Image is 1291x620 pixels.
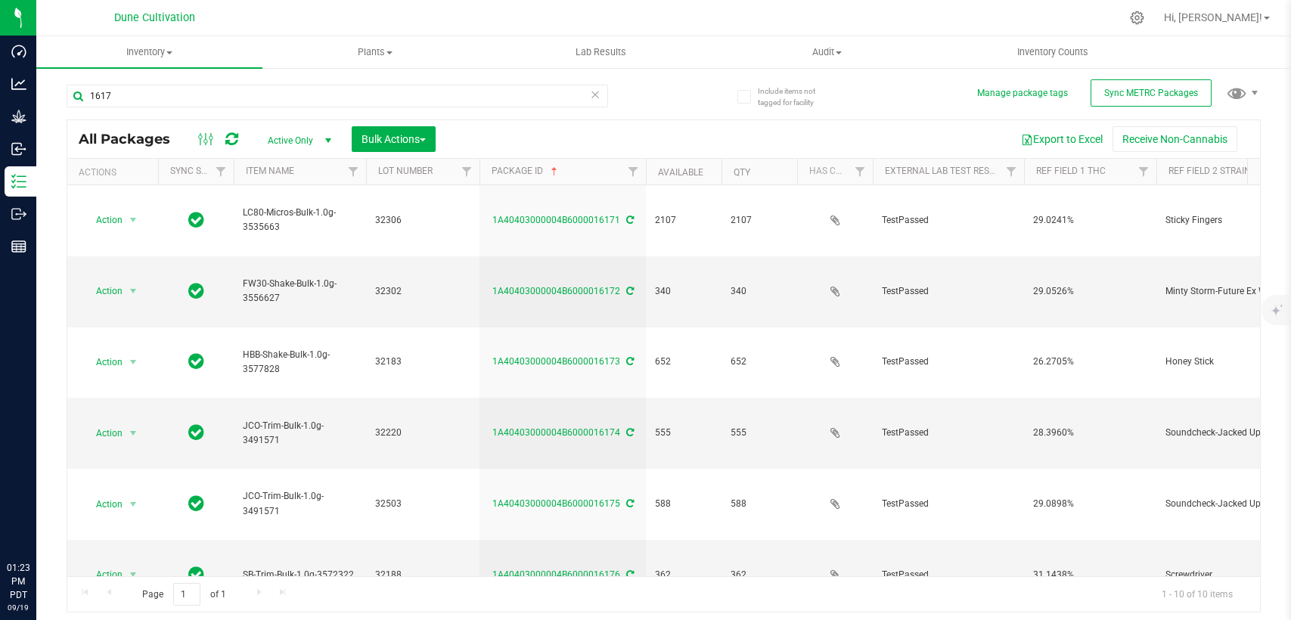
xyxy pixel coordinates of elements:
[1168,166,1279,176] a: Ref Field 2 Strain Name
[1131,159,1156,184] a: Filter
[492,569,620,580] a: 1A40403000004B6000016176
[1165,568,1280,582] span: Screwdriver
[67,85,608,107] input: Search Package ID, Item Name, SKU, Lot or Part Number...
[188,351,204,372] span: In Sync
[655,426,712,440] span: 555
[882,355,1015,369] span: TestPassed
[1033,426,1147,440] span: 28.3960%
[655,568,712,582] span: 362
[375,497,470,511] span: 32503
[731,497,788,511] span: 588
[188,281,204,302] span: In Sync
[655,284,712,299] span: 340
[714,36,940,68] a: Audit
[36,36,262,68] a: Inventory
[492,215,620,225] a: 1A40403000004B6000016171
[362,133,426,145] span: Bulk Actions
[11,44,26,59] inline-svg: Dashboard
[11,239,26,254] inline-svg: Reports
[79,131,185,147] span: All Packages
[124,423,143,444] span: select
[246,166,294,176] a: Item Name
[999,159,1024,184] a: Filter
[375,426,470,440] span: 32220
[1011,126,1113,152] button: Export to Excel
[170,166,228,176] a: Sync Status
[1164,11,1262,23] span: Hi, [PERSON_NAME]!
[655,497,712,511] span: 588
[82,423,123,444] span: Action
[492,166,560,176] a: Package ID
[624,569,634,580] span: Sync from Compliance System
[731,426,788,440] span: 555
[375,355,470,369] span: 32183
[124,209,143,231] span: select
[492,356,620,367] a: 1A40403000004B6000016173
[715,45,939,59] span: Audit
[1033,213,1147,228] span: 29.0241%
[492,498,620,509] a: 1A40403000004B6000016175
[82,209,123,231] span: Action
[173,583,200,606] input: 1
[375,284,470,299] span: 32302
[7,561,29,602] p: 01:23 PM PDT
[114,11,195,24] span: Dune Cultivation
[11,174,26,189] inline-svg: Inventory
[734,167,750,178] a: Qty
[129,583,238,606] span: Page of 1
[243,277,357,305] span: FW30-Shake-Bulk-1.0g-3556627
[731,355,788,369] span: 652
[624,215,634,225] span: Sync from Compliance System
[243,348,357,377] span: HBB-Shake-Bulk-1.0g-3577828
[848,159,873,184] a: Filter
[624,286,634,296] span: Sync from Compliance System
[7,602,29,613] p: 09/19
[488,36,714,68] a: Lab Results
[375,213,470,228] span: 32306
[188,493,204,514] span: In Sync
[882,213,1015,228] span: TestPassed
[1036,166,1106,176] a: Ref Field 1 THC
[1033,497,1147,511] span: 29.0898%
[1165,213,1280,228] span: Sticky Fingers
[262,36,489,68] a: Plants
[797,159,873,185] th: Has COA
[758,85,833,108] span: Include items not tagged for facility
[124,564,143,585] span: select
[243,206,357,234] span: LC80-Micros-Bulk-1.0g-3535663
[882,497,1015,511] span: TestPassed
[36,45,262,59] span: Inventory
[11,141,26,157] inline-svg: Inbound
[209,159,234,184] a: Filter
[1165,426,1280,440] span: Soundcheck-Jacked Up
[263,45,488,59] span: Plants
[1091,79,1212,107] button: Sync METRC Packages
[1165,355,1280,369] span: Honey Stick
[731,284,788,299] span: 340
[341,159,366,184] a: Filter
[243,419,357,448] span: JCO-Trim-Bulk-1.0g-3491571
[455,159,479,184] a: Filter
[624,427,634,438] span: Sync from Compliance System
[1033,568,1147,582] span: 31.1438%
[624,498,634,509] span: Sync from Compliance System
[82,564,123,585] span: Action
[82,494,123,515] span: Action
[82,281,123,302] span: Action
[82,352,123,373] span: Action
[590,85,601,104] span: Clear
[15,499,61,544] iframe: Resource center
[378,166,433,176] a: Lot Number
[1165,497,1280,511] span: Soundcheck-Jacked Up
[977,87,1068,100] button: Manage package tags
[375,568,470,582] span: 32188
[885,166,1004,176] a: External Lab Test Result
[655,355,712,369] span: 652
[352,126,436,152] button: Bulk Actions
[492,286,620,296] a: 1A40403000004B6000016172
[1033,355,1147,369] span: 26.2705%
[1113,126,1237,152] button: Receive Non-Cannabis
[243,489,357,518] span: JCO-Trim-Bulk-1.0g-3491571
[882,568,1015,582] span: TestPassed
[655,213,712,228] span: 2107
